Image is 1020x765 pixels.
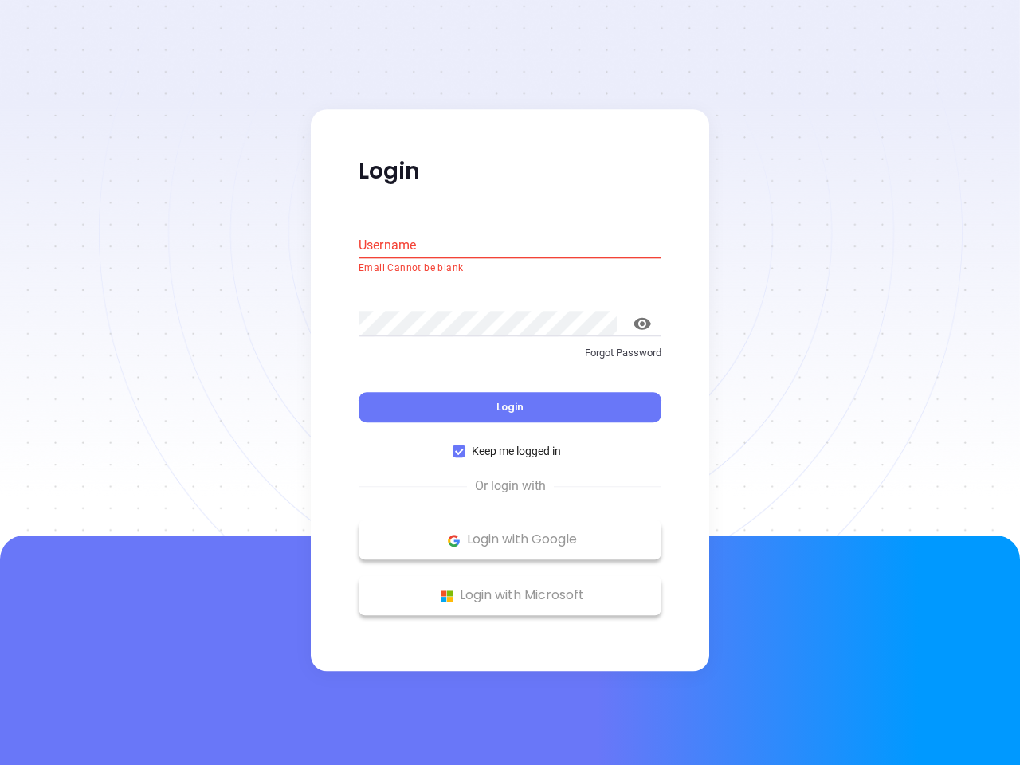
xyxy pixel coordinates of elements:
img: Google Logo [444,531,464,551]
button: toggle password visibility [623,304,661,343]
img: Microsoft Logo [437,586,457,606]
button: Microsoft Logo Login with Microsoft [359,576,661,616]
button: Login [359,393,661,423]
a: Forgot Password [359,345,661,374]
p: Forgot Password [359,345,661,361]
p: Login with Google [367,528,653,552]
button: Google Logo Login with Google [359,520,661,560]
span: Or login with [467,477,554,496]
p: Email Cannot be blank [359,261,661,277]
span: Keep me logged in [465,443,567,461]
span: Login [496,401,524,414]
p: Login with Microsoft [367,584,653,608]
p: Login [359,157,661,186]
